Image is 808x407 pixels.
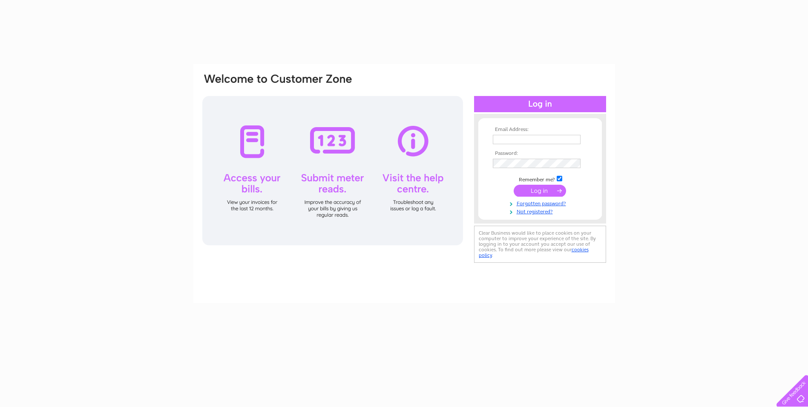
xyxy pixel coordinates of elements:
[474,226,606,263] div: Clear Business would like to place cookies on your computer to improve your experience of the sit...
[491,151,589,157] th: Password:
[479,247,589,258] a: cookies policy
[491,127,589,133] th: Email Address:
[493,207,589,215] a: Not registered?
[491,174,589,183] td: Remember me?
[514,185,566,197] input: Submit
[493,199,589,207] a: Forgotten password?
